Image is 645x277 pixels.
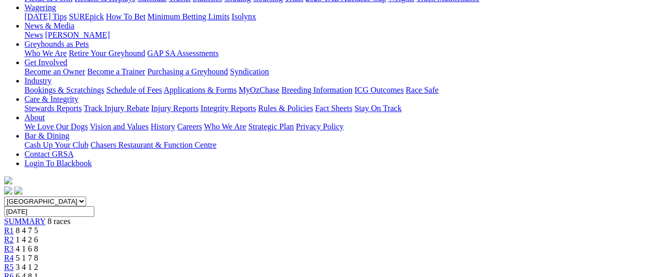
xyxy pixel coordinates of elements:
a: Rules & Policies [258,104,313,113]
a: Race Safe [405,86,438,94]
a: Breeding Information [281,86,352,94]
a: SUMMARY [4,217,45,226]
a: R3 [4,244,14,253]
a: Who We Are [24,49,67,58]
a: Purchasing a Greyhound [147,67,228,76]
a: Bookings & Scratchings [24,86,104,94]
span: 1 4 2 6 [16,235,38,244]
a: News [24,31,43,39]
span: 4 1 6 8 [16,244,38,253]
a: Chasers Restaurant & Function Centre [90,141,216,149]
a: ICG Outcomes [354,86,403,94]
span: 8 4 7 5 [16,226,38,235]
a: GAP SA Assessments [147,49,219,58]
a: [DATE] Tips [24,12,67,21]
a: About [24,113,45,122]
a: Strategic Plan [248,122,294,131]
a: R5 [4,263,14,271]
a: Integrity Reports [200,104,256,113]
img: twitter.svg [14,186,22,195]
a: Stewards Reports [24,104,82,113]
a: Become an Owner [24,67,85,76]
a: Get Involved [24,58,67,67]
input: Select date [4,206,94,217]
span: 5 1 7 8 [16,254,38,262]
a: Retire Your Greyhound [69,49,145,58]
div: Wagering [24,12,641,21]
a: Care & Integrity [24,95,79,103]
div: Bar & Dining [24,141,641,150]
a: History [150,122,175,131]
a: Become a Trainer [87,67,145,76]
a: Fact Sheets [315,104,352,113]
a: R2 [4,235,14,244]
a: Bar & Dining [24,131,69,140]
div: News & Media [24,31,641,40]
a: Greyhounds as Pets [24,40,89,48]
a: R4 [4,254,14,262]
a: Vision and Values [90,122,148,131]
a: Stay On Track [354,104,401,113]
img: facebook.svg [4,186,12,195]
a: Industry [24,76,51,85]
a: MyOzChase [239,86,279,94]
a: How To Bet [106,12,146,21]
a: Wagering [24,3,56,12]
span: 3 4 1 2 [16,263,38,271]
a: Cash Up Your Club [24,141,88,149]
a: Track Injury Rebate [84,104,149,113]
a: Schedule of Fees [106,86,162,94]
a: Contact GRSA [24,150,73,158]
a: Minimum Betting Limits [147,12,229,21]
a: Applications & Forms [164,86,237,94]
a: SUREpick [69,12,104,21]
a: Isolynx [231,12,256,21]
a: We Love Our Dogs [24,122,88,131]
a: Injury Reports [151,104,198,113]
a: Who We Are [204,122,246,131]
img: logo-grsa-white.png [4,176,12,184]
a: [PERSON_NAME] [45,31,110,39]
a: News & Media [24,21,74,30]
a: R1 [4,226,14,235]
a: Careers [177,122,202,131]
a: Syndication [230,67,269,76]
a: Login To Blackbook [24,159,92,168]
div: Get Involved [24,67,641,76]
div: Industry [24,86,641,95]
a: Privacy Policy [296,122,344,131]
div: Greyhounds as Pets [24,49,641,58]
div: About [24,122,641,131]
div: Care & Integrity [24,104,641,113]
span: 8 races [47,217,70,226]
